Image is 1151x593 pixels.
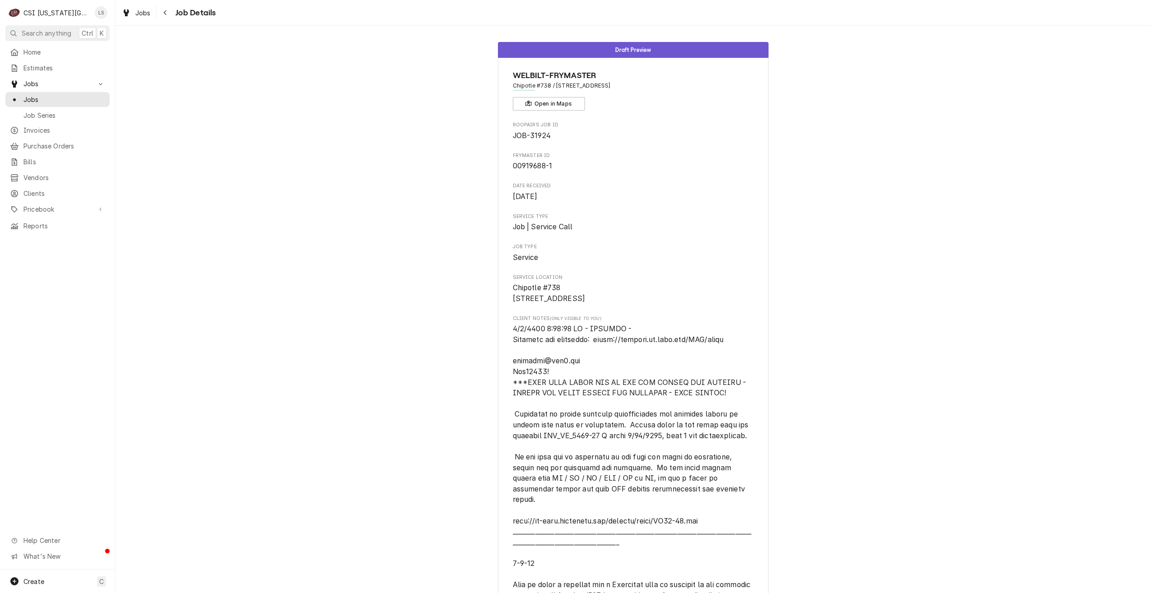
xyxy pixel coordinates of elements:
[513,274,754,304] div: Service Location
[5,108,110,123] a: Job Series
[95,6,107,19] div: LS
[23,189,105,198] span: Clients
[513,192,538,201] span: [DATE]
[513,252,754,263] span: Job Type
[513,97,585,111] button: Open in Maps
[5,154,110,169] a: Bills
[513,152,754,159] span: Frymaster ID
[513,121,754,129] span: Roopairs Job ID
[513,69,754,82] span: Name
[23,204,92,214] span: Pricebook
[118,5,154,20] a: Jobs
[513,131,551,140] span: JOB-31924
[513,161,754,171] span: Frymaster ID
[23,63,105,73] span: Estimates
[513,82,754,90] span: Address
[5,202,110,217] a: Go to Pricebook
[8,6,21,19] div: C
[23,47,105,57] span: Home
[513,152,754,171] div: Frymaster ID
[23,536,104,545] span: Help Center
[23,157,105,167] span: Bills
[22,28,71,38] span: Search anything
[23,221,105,231] span: Reports
[23,125,105,135] span: Invoices
[513,121,754,141] div: Roopairs Job ID
[513,222,573,231] span: Job | Service Call
[513,69,754,111] div: Client Information
[5,92,110,107] a: Jobs
[513,162,552,170] span: 00919688-1
[5,170,110,185] a: Vendors
[513,283,754,304] span: Service Location
[95,6,107,19] div: Lindy Springer's Avatar
[513,253,539,262] span: Service
[135,8,151,18] span: Jobs
[513,213,754,220] span: Service Type
[513,315,754,322] span: Client Notes
[550,316,601,321] span: (Only Visible to You)
[513,191,754,202] span: Date Received
[23,173,105,182] span: Vendors
[513,130,754,141] span: Roopairs Job ID
[5,25,110,41] button: Search anythingCtrlK
[23,578,44,585] span: Create
[158,5,173,20] button: Navigate back
[5,218,110,233] a: Reports
[513,182,754,202] div: Date Received
[513,213,754,232] div: Service Type
[8,6,21,19] div: CSI Kansas City's Avatar
[513,182,754,190] span: Date Received
[5,533,110,548] a: Go to Help Center
[23,8,90,18] div: CSI [US_STATE][GEOGRAPHIC_DATA]
[5,45,110,60] a: Home
[513,243,754,263] div: Job Type
[23,551,104,561] span: What's New
[513,222,754,232] span: Service Type
[173,7,216,19] span: Job Details
[23,111,105,120] span: Job Series
[513,283,585,303] span: Chipotle #738 [STREET_ADDRESS]
[5,139,110,153] a: Purchase Orders
[5,60,110,75] a: Estimates
[100,28,104,38] span: K
[5,186,110,201] a: Clients
[23,95,105,104] span: Jobs
[23,79,92,88] span: Jobs
[82,28,93,38] span: Ctrl
[615,47,651,53] span: Draft Preview
[513,274,754,281] span: Service Location
[5,76,110,91] a: Go to Jobs
[5,549,110,564] a: Go to What's New
[23,141,105,151] span: Purchase Orders
[5,123,110,138] a: Invoices
[513,243,754,250] span: Job Type
[498,42,769,58] div: Status
[99,577,104,586] span: C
